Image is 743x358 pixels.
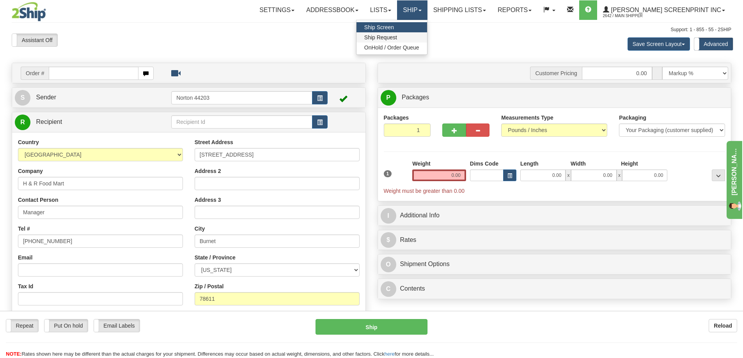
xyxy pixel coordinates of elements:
label: Height [621,160,638,168]
div: Support: 1 - 855 - 55 - 2SHIP [12,26,731,33]
a: here [385,351,395,357]
a: Addressbook [300,0,364,20]
label: Address 2 [195,167,221,175]
label: Put On hold [44,319,88,332]
label: Measurements Type [501,114,553,122]
div: ... [712,169,725,181]
label: Country [18,138,39,146]
button: Ship [316,319,427,335]
span: $ [381,232,396,248]
a: OnHold / Order Queue [356,42,427,53]
span: Recipient [36,118,62,125]
span: [PERSON_NAME] Screenprint Inc [609,7,721,13]
a: Shipping lists [427,0,492,20]
span: S [15,90,30,106]
label: Address 3 [195,196,221,204]
span: Packages [402,94,429,101]
span: x [566,169,571,181]
input: Enter a location [195,148,360,161]
span: C [381,281,396,297]
a: Lists [364,0,397,20]
a: Reports [492,0,537,20]
span: Customer Pricing [530,67,582,80]
input: Sender Id [171,91,312,104]
span: P [381,90,396,106]
label: Packages [384,114,409,122]
a: Ship [397,0,427,20]
a: Settings [254,0,300,20]
label: Street Address [195,138,233,146]
span: x [617,169,622,181]
span: I [381,208,396,224]
img: Agent profile image [6,2,20,16]
span: Ship Screen [364,24,394,30]
span: O [381,257,396,272]
label: Email Labels [94,319,140,332]
label: Length [520,160,539,168]
span: OnHold / Order Queue [364,44,419,51]
img: logo2642.jpg [12,2,46,21]
a: R Recipient [15,114,154,130]
label: Tax Id [18,282,33,290]
a: $Rates [381,232,729,248]
label: State / Province [195,254,236,261]
label: Company [18,167,43,175]
label: Advanced [694,38,733,50]
label: Packaging [619,114,646,122]
button: Reload [709,319,737,332]
span: R [15,115,30,130]
label: City [195,225,205,233]
label: Contact Person [18,196,58,204]
span: NOTE: [6,351,21,357]
label: Email [18,254,32,261]
label: Width [571,160,586,168]
input: Recipient Id [171,115,312,129]
label: Zip / Postal [195,282,224,290]
a: Ship Screen [356,22,427,32]
span: Sender [36,94,56,101]
a: CContents [381,281,729,297]
label: Weight [412,160,430,168]
button: Save Screen Layout [628,37,690,51]
span: Weight must be greater than 0.00 [384,188,465,194]
label: Dims Code [470,160,498,168]
span: 2642 / Main Shipper [603,12,661,20]
b: Reload [714,323,732,329]
p: [PERSON_NAME] [24,6,72,13]
a: [PERSON_NAME] Screenprint Inc 2642 / Main Shipper [597,0,731,20]
label: Tel # [18,225,30,233]
a: S Sender [15,90,171,106]
span: Ship Request [364,34,397,41]
span: 1 [384,170,392,177]
a: IAdditional Info [381,208,729,224]
a: OShipment Options [381,256,729,272]
a: Ship Request [356,32,427,42]
label: Assistant Off [12,34,57,46]
iframe: chat widget [725,139,742,219]
span: Order # [21,67,49,80]
a: P Packages [381,90,729,106]
label: Repeat [6,319,38,332]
